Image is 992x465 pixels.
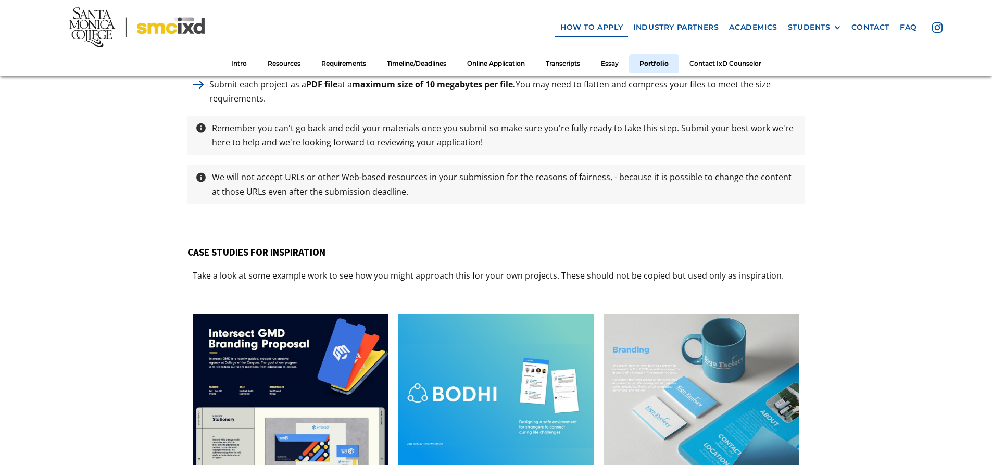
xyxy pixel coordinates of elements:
a: Online Application [457,54,535,73]
div: STUDENTS [788,23,831,32]
img: Santa Monica College - SMC IxD logo [69,7,205,47]
a: Requirements [311,54,376,73]
a: industry partners [628,18,724,37]
a: Resources [257,54,311,73]
p: Remember you can't go back and edit your materials once you submit so make sure you're fully read... [207,121,802,149]
a: Transcripts [535,54,591,73]
a: Timeline/Deadlines [376,54,457,73]
strong: PDF file [306,79,337,90]
p: We will not accept URLs or other Web-based resources in your submission for the reasons of fairne... [207,170,802,198]
a: Contact IxD Counselor [679,54,772,73]
div: STUDENTS [788,23,841,32]
h5: CASE STUDIES FOR INSPIRATION [187,246,805,258]
a: how to apply [555,18,628,37]
strong: maximum size of 10 megabytes per file. [352,79,516,90]
a: Intro [221,54,257,73]
img: icon - instagram [932,22,943,33]
a: contact [846,18,895,37]
a: Portfolio [629,54,679,73]
p: Take a look at some example work to see how you might approach this for your own projects. These ... [187,269,789,283]
a: Essay [591,54,629,73]
p: Submit each project as a at a You may need to flatten and compress your files to meet the size re... [204,78,805,106]
a: Academics [724,18,782,37]
a: faq [895,18,922,37]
